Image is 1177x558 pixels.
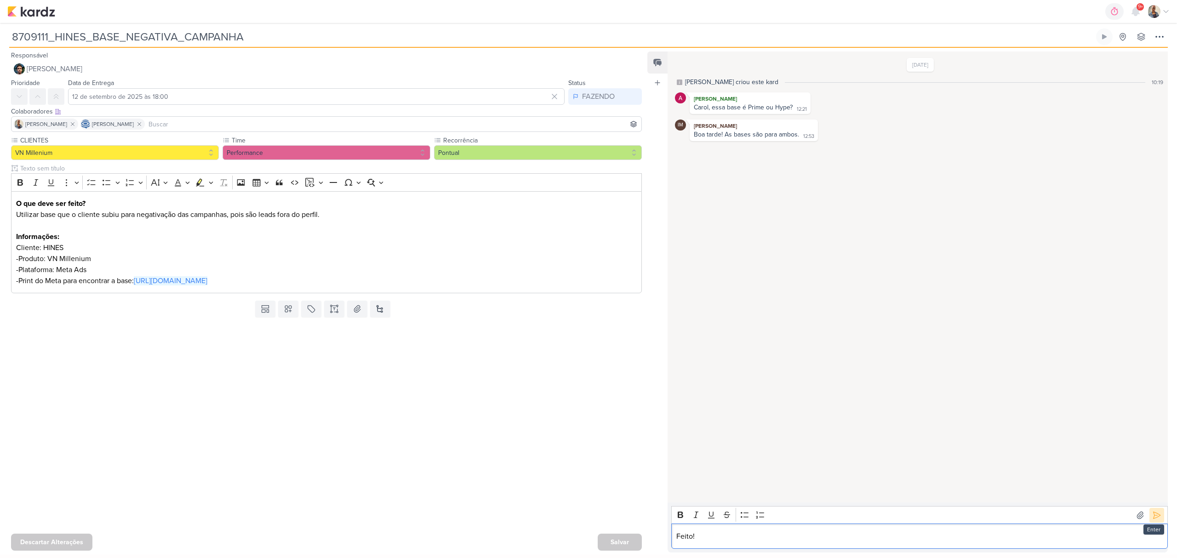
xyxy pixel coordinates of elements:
div: 10:19 [1152,78,1163,86]
p: Cliente: HINES [16,242,637,253]
p: -Plataforma: Meta Ads [16,264,637,275]
div: Isabella Machado Guimarães [675,120,686,131]
input: Buscar [147,119,640,130]
label: Responsável [11,51,48,59]
strong: O que deve ser feito? [16,199,86,208]
input: Kard Sem Título [9,28,1094,45]
img: Alessandra Gomes [675,92,686,103]
div: [PERSON_NAME] criou este kard [685,77,778,87]
img: Iara Santos [1148,5,1160,18]
div: 12:21 [797,106,807,113]
img: Iara Santos [14,120,23,129]
span: 9+ [1138,3,1143,11]
div: Editor editing area: main [11,191,642,294]
p: Utilizar base que o cliente subiu para negativação das campanhas, pois são leads fora do perfil. [16,209,637,220]
span: [PERSON_NAME] [25,120,67,128]
button: Pontual [434,145,642,160]
div: Ligar relógio [1101,33,1108,40]
button: FAZENDO [568,88,642,105]
div: [PERSON_NAME] [691,94,809,103]
div: Colaboradores [11,107,642,116]
div: Editor editing area: main [671,524,1168,549]
button: [PERSON_NAME] [11,61,642,77]
span: [PERSON_NAME] [92,120,134,128]
a: [URL][DOMAIN_NAME] [134,276,207,285]
img: Caroline Traven De Andrade [81,120,90,129]
button: VN Millenium [11,145,219,160]
p: IM [678,123,683,128]
p: Feito! [676,531,1163,542]
label: Time [231,136,430,145]
div: [PERSON_NAME] [691,121,816,131]
label: Prioridade [11,79,40,87]
strong: Informações: [16,232,59,241]
button: Performance [223,145,430,160]
div: Editor toolbar [11,173,642,191]
label: CLIENTES [19,136,219,145]
input: Texto sem título [18,164,642,173]
span: [PERSON_NAME] [27,63,82,74]
label: Status [568,79,586,87]
div: Editor toolbar [671,506,1168,524]
label: Data de Entrega [68,79,114,87]
div: 12:53 [803,133,814,140]
p: -Produto: VN Millenium [16,253,637,264]
label: Recorrência [442,136,642,145]
div: Enter [1143,524,1164,535]
div: FAZENDO [582,91,615,102]
p: -Print do Meta para encontrar a base: [16,275,637,286]
div: Carol, essa base é Prime ou Hype? [694,103,793,111]
img: Nelito Junior [14,63,25,74]
img: kardz.app [7,6,55,17]
input: Select a date [68,88,565,105]
div: Boa tarde! As bases são para ambos. [694,131,799,138]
